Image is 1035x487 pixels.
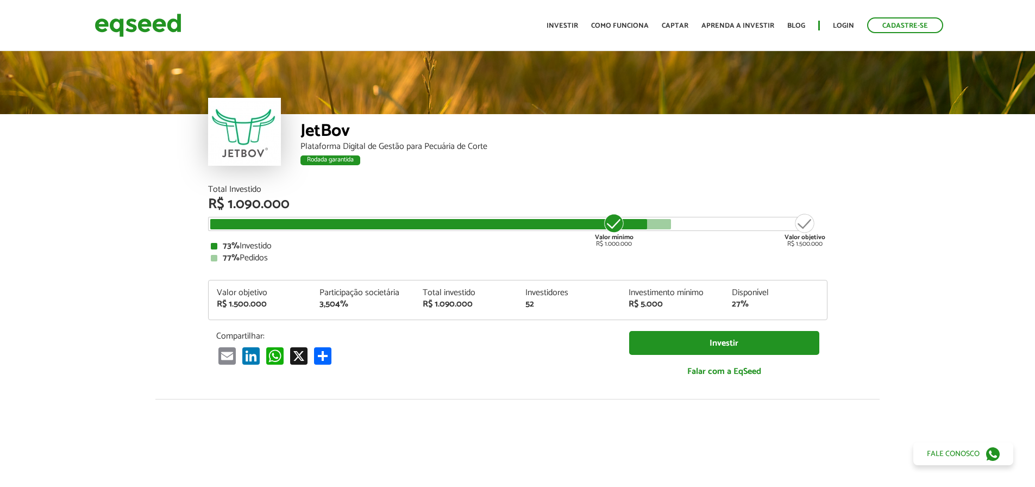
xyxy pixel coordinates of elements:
div: Rodada garantida [300,155,360,165]
strong: Valor objetivo [785,232,825,242]
strong: 77% [223,251,240,265]
a: Como funciona [591,22,649,29]
strong: Valor mínimo [595,232,633,242]
div: R$ 5.000 [629,300,716,309]
div: Total Investido [208,185,827,194]
div: 52 [525,300,612,309]
div: Disponível [732,289,819,297]
div: Valor objetivo [217,289,304,297]
div: Investimento mínimo [629,289,716,297]
div: 3,504% [319,300,406,309]
div: Investido [211,242,825,251]
a: Investir [629,331,819,355]
a: Email [216,347,238,365]
a: Falar com a EqSeed [629,360,819,383]
p: Compartilhar: [216,331,613,341]
div: R$ 1.090.000 [208,197,827,211]
div: 27% [732,300,819,309]
div: R$ 1.090.000 [423,300,510,309]
div: R$ 1.500.000 [217,300,304,309]
div: R$ 1.500.000 [785,213,825,247]
a: LinkedIn [240,347,262,365]
a: Investir [547,22,578,29]
a: WhatsApp [264,347,286,365]
div: R$ 1.000.000 [594,213,635,247]
a: Fale conosco [913,442,1013,465]
a: Captar [662,22,688,29]
a: Cadastre-se [867,17,943,33]
div: Pedidos [211,254,825,263]
a: Login [833,22,854,29]
a: Compartilhar [312,347,334,365]
a: Aprenda a investir [701,22,774,29]
div: Total investido [423,289,510,297]
a: X [288,347,310,365]
img: EqSeed [95,11,181,40]
a: Blog [787,22,805,29]
div: JetBov [300,122,827,142]
div: Plataforma Digital de Gestão para Pecuária de Corte [300,142,827,151]
div: Investidores [525,289,612,297]
div: Participação societária [319,289,406,297]
strong: 73% [223,239,240,253]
